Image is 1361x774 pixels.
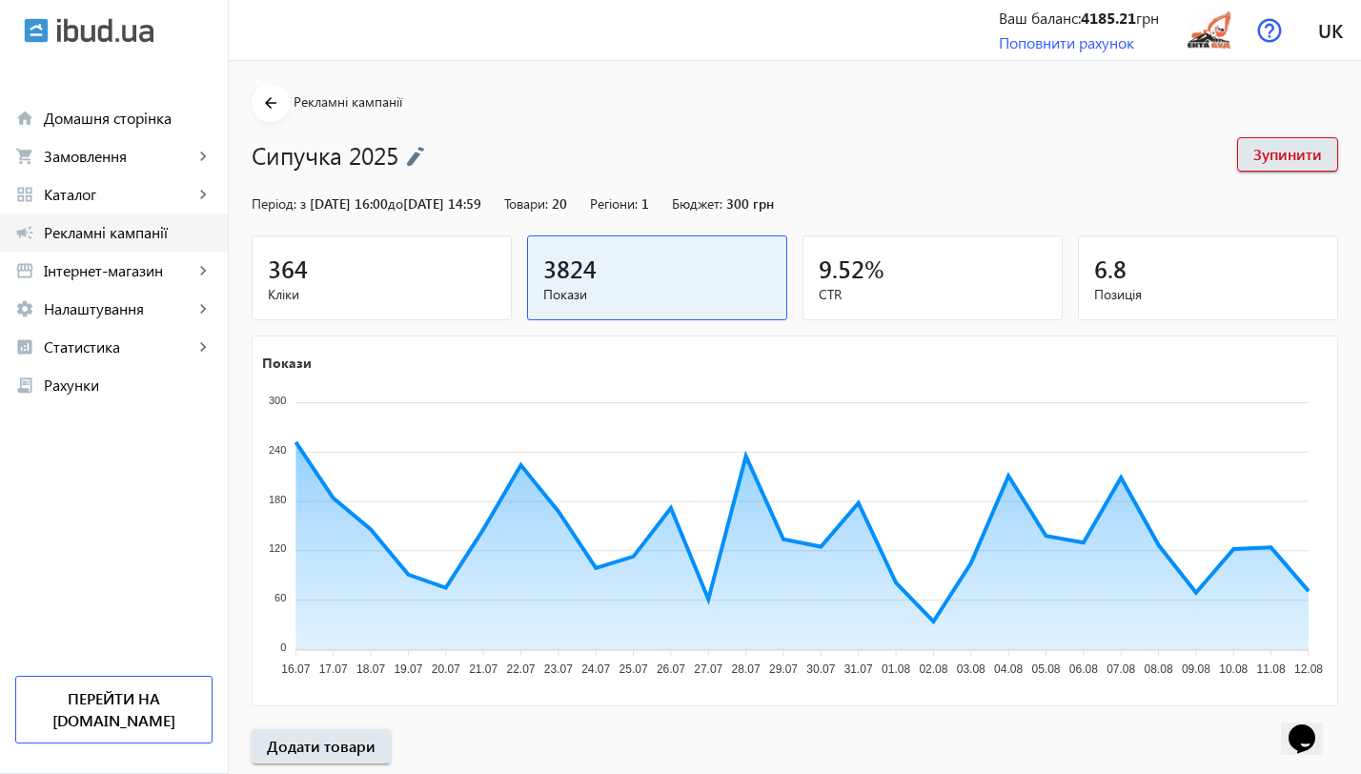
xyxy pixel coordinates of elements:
tspan: 04.08 [994,662,1023,676]
span: Зупинити [1253,144,1322,165]
a: Перейти на [DOMAIN_NAME] [15,676,213,743]
mat-icon: campaign [15,223,34,242]
img: ibud.svg [24,18,49,43]
mat-icon: keyboard_arrow_right [193,261,213,280]
span: CTR [819,285,1046,304]
tspan: 26.07 [657,662,685,676]
tspan: 24.07 [581,662,610,676]
mat-icon: storefront [15,261,34,280]
span: Налаштування [44,299,193,318]
tspan: 11.08 [1257,662,1286,676]
a: Поповнити рахунок [999,32,1134,52]
span: Позиція [1094,285,1322,304]
img: ibud_text.svg [57,18,153,43]
mat-icon: settings [15,299,34,318]
tspan: 07.08 [1107,662,1135,676]
button: Додати товари [252,729,391,764]
tspan: 0 [280,642,286,653]
span: 300 грн [726,194,774,213]
tspan: 18.07 [356,662,385,676]
button: Зупинити [1237,137,1338,172]
tspan: 22.07 [506,662,535,676]
mat-icon: keyboard_arrow_right [193,147,213,166]
span: Рахунки [44,376,213,395]
tspan: 05.08 [1031,662,1060,676]
tspan: 20.07 [432,662,460,676]
span: Замовлення [44,147,193,166]
span: Період: з [252,194,306,213]
span: Домашня сторінка [44,109,213,128]
span: Регіони: [590,194,638,213]
span: Додати товари [267,736,376,757]
tspan: 240 [269,444,286,456]
tspan: 27.07 [694,662,722,676]
tspan: 31.07 [844,662,873,676]
mat-icon: receipt_long [15,376,34,395]
span: Кліки [268,285,496,304]
span: Товари: [504,194,548,213]
tspan: 23.07 [544,662,573,676]
tspan: 12.08 [1294,662,1323,676]
span: uk [1318,18,1343,42]
img: help.svg [1257,18,1282,43]
mat-icon: grid_view [15,185,34,204]
span: Інтернет-магазин [44,261,193,280]
mat-icon: keyboard_arrow_right [193,337,213,356]
span: Рекламні кампанії [294,92,402,111]
tspan: 19.07 [394,662,422,676]
mat-icon: home [15,109,34,128]
tspan: 21.07 [469,662,498,676]
mat-icon: keyboard_arrow_right [193,299,213,318]
tspan: 01.08 [882,662,910,676]
mat-icon: arrow_back [259,92,283,115]
tspan: 300 [269,395,286,406]
text: Покази [262,353,312,371]
mat-icon: shopping_cart [15,147,34,166]
span: 1 [641,194,649,213]
span: Покази [543,285,771,304]
tspan: 10.08 [1219,662,1248,676]
tspan: 09.08 [1182,662,1210,676]
span: до [388,194,403,213]
span: Рекламні кампанії [44,223,213,242]
span: 364 [268,253,308,284]
span: 6.8 [1094,253,1127,284]
tspan: 08.08 [1145,662,1173,676]
span: Каталог [44,185,193,204]
tspan: 17.07 [319,662,348,676]
tspan: 02.08 [919,662,947,676]
tspan: 120 [269,542,286,554]
mat-icon: analytics [15,337,34,356]
tspan: 30.07 [806,662,835,676]
tspan: 28.07 [732,662,761,676]
tspan: 180 [269,493,286,504]
tspan: 03.08 [957,662,985,676]
tspan: 29.07 [769,662,798,676]
span: 3824 [543,253,597,284]
span: 9.52 [819,253,864,284]
span: Бюджет: [672,194,722,213]
tspan: 06.08 [1069,662,1098,676]
mat-icon: keyboard_arrow_right [193,185,213,204]
iframe: chat widget [1281,698,1342,755]
tspan: 16.07 [281,662,310,676]
tspan: 25.07 [620,662,648,676]
span: [DATE] 16:00 [DATE] 14:59 [310,194,481,213]
b: 4185.21 [1081,8,1136,28]
span: 20 [552,194,567,213]
tspan: 60 [274,592,286,603]
img: 5eaad1f404e532167-15882531713-logo.png [1188,9,1230,51]
h1: Сипучка 2025 [252,138,1218,172]
span: % [864,253,884,284]
div: Ваш баланс: грн [999,8,1159,29]
span: Статистика [44,337,193,356]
